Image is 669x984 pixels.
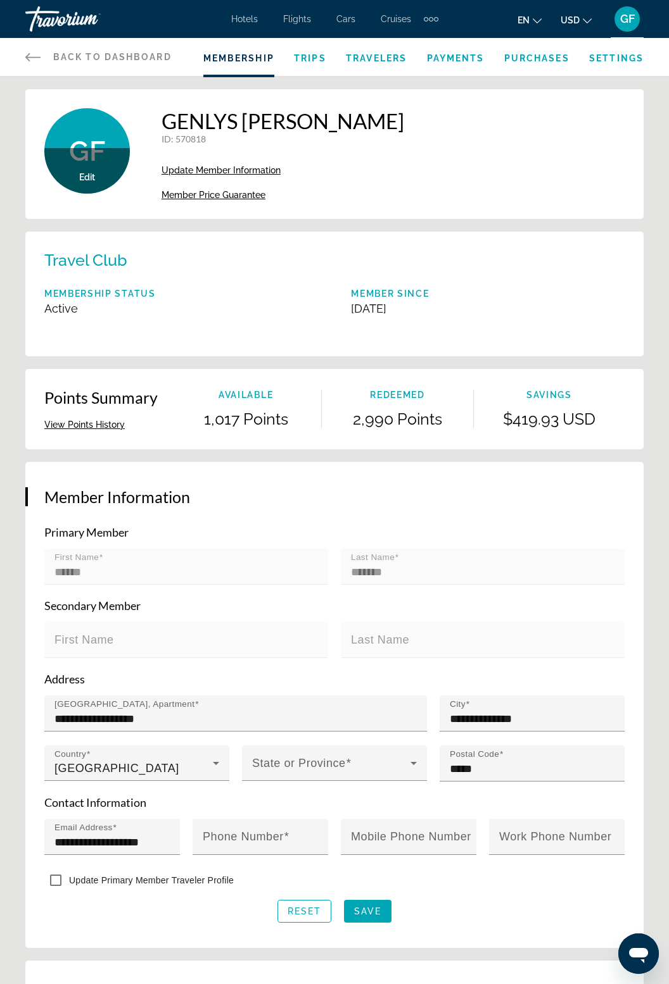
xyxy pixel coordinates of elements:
a: Settings [589,53,644,63]
span: USD [561,15,580,25]
h3: Member Information [44,487,625,506]
span: en [518,15,530,25]
button: View Points History [44,419,125,430]
mat-label: Mobile Phone Number [351,830,471,843]
span: Update Member Information [162,165,281,175]
button: Extra navigation items [424,9,438,29]
p: Member Since [351,289,429,299]
a: Flights [283,14,311,24]
p: $419.93 USD [474,409,625,428]
button: Reset [277,900,332,923]
h1: GENLYS [PERSON_NAME] [162,108,404,134]
button: Change currency [561,11,592,29]
p: 2,990 Points [322,409,473,428]
span: Back to Dashboard [53,52,172,62]
p: Contact Information [44,795,625,809]
a: Update Member Information [162,165,404,175]
p: Travel Club [44,251,127,270]
mat-label: State or Province [252,757,346,769]
mat-label: Country [54,749,86,759]
a: Payments [427,53,485,63]
span: [GEOGRAPHIC_DATA] [54,762,179,775]
button: User Menu [611,6,644,32]
p: Savings [474,390,625,400]
a: Travorium [25,3,152,35]
p: Primary Member [44,525,625,539]
button: Save [344,900,392,923]
p: Secondary Member [44,599,625,613]
mat-label: Email Address [54,823,113,832]
p: 1,017 Points [170,409,321,428]
span: Save [354,906,381,916]
span: Update Primary Member Traveler Profile [69,875,234,885]
button: Edit [79,171,95,183]
span: Member Price Guarantee [162,190,265,200]
a: Trips [294,53,326,63]
span: ID [162,134,171,144]
mat-label: Last Name [351,552,395,562]
span: GF [620,13,635,25]
a: Travelers [346,53,407,63]
span: Edit [79,172,95,182]
p: Membership Status [44,289,156,299]
a: Membership [203,53,274,63]
mat-label: City [450,699,466,709]
a: Purchases [504,53,570,63]
p: [DATE] [351,302,429,315]
p: Address [44,672,625,686]
p: Active [44,302,156,315]
p: Available [170,390,321,400]
a: Cars [336,14,355,24]
span: Reset [288,906,322,916]
button: Change language [518,11,542,29]
mat-label: Work Phone Number [499,830,611,843]
p: Points Summary [44,388,158,407]
mat-label: Postal Code [450,749,499,759]
a: Hotels [231,14,258,24]
mat-label: Phone Number [203,830,284,843]
span: GF [69,135,105,168]
mat-label: First Name [54,552,99,562]
p: : 570818 [162,134,404,144]
a: Cruises [381,14,411,24]
mat-label: First Name [54,633,114,646]
mat-label: Last Name [351,633,409,646]
a: Back to Dashboard [25,38,172,76]
mat-label: [GEOGRAPHIC_DATA], Apartment [54,699,194,709]
p: Redeemed [322,390,473,400]
iframe: Button to launch messaging window [618,933,659,974]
